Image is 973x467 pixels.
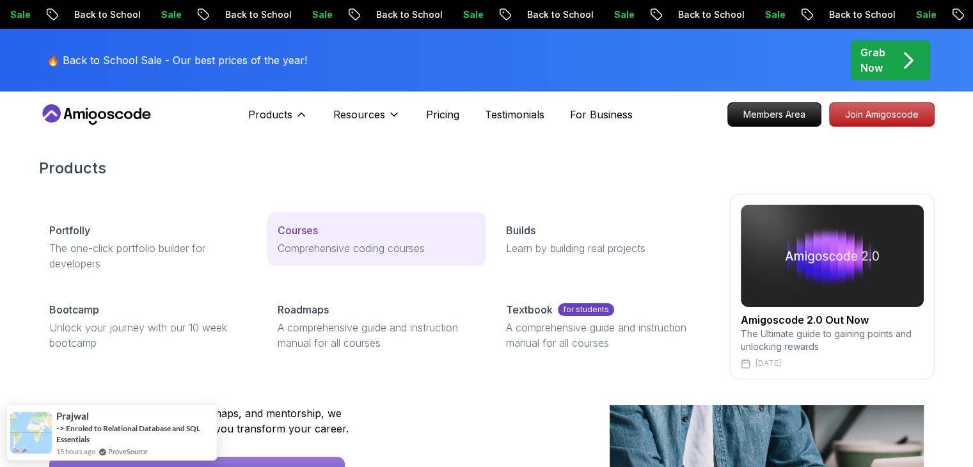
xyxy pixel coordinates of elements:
p: Sale [603,8,644,21]
a: Textbookfor studentsA comprehensive guide and instruction manual for all courses [496,292,714,361]
p: Builds [506,223,535,238]
p: Courses [278,223,318,238]
p: [DATE] [755,358,781,368]
a: CoursesComprehensive coding courses [267,212,486,266]
p: Back to School [365,8,452,21]
a: Members Area [727,102,821,127]
p: Learn by building real projects [506,241,704,256]
p: Textbook [506,302,553,317]
p: Sale [452,8,493,21]
p: Join Amigoscode [830,103,934,126]
p: Grab Now [860,45,885,75]
p: Back to School [214,8,301,21]
p: A comprehensive guide and instruction manual for all courses [506,320,704,351]
p: Back to School [667,8,754,21]
p: Roadmaps [278,302,329,317]
p: Sale [905,8,946,21]
span: Prajwal [56,411,89,422]
a: RoadmapsA comprehensive guide and instruction manual for all courses [267,292,486,361]
a: Testimonials [485,107,544,122]
p: Products [248,107,292,122]
p: Resources [333,107,385,122]
a: amigoscode 2.0Amigoscode 2.0 Out NowThe Ultimate guide to gaining points and unlocking rewards[DATE] [730,194,935,379]
p: Back to School [516,8,603,21]
a: BuildsLearn by building real projects [496,212,714,266]
p: The Ultimate guide to gaining points and unlocking rewards [741,328,924,353]
p: Bootcamp [49,302,99,317]
p: Comprehensive coding courses [278,241,475,256]
p: Back to School [818,8,905,21]
p: Unlock your journey with our 10 week bootcamp [49,320,247,351]
p: Sale [150,8,191,21]
p: 🔥 Back to School Sale - Our best prices of the year! [47,52,307,68]
a: ProveSource [108,446,148,457]
h2: Amigoscode 2.0 Out Now [741,312,924,328]
p: Members Area [728,103,821,126]
p: for students [558,303,614,316]
button: Products [248,107,308,132]
a: Pricing [426,107,459,122]
a: For Business [570,107,633,122]
a: Join Amigoscode [829,102,935,127]
p: Sale [754,8,795,21]
h2: Products [39,158,935,178]
a: Enroled to Relational Database and SQL Essentials [56,423,200,444]
p: A comprehensive guide and instruction manual for all courses [278,320,475,351]
a: PortfollyThe one-click portfolio builder for developers [39,212,257,281]
span: -> [56,423,65,433]
p: The one-click portfolio builder for developers [49,241,247,271]
img: amigoscode 2.0 [741,205,924,307]
a: BootcampUnlock your journey with our 10 week bootcamp [39,292,257,361]
p: Portfolly [49,223,90,238]
p: Back to School [63,8,150,21]
button: Resources [333,107,400,132]
img: provesource social proof notification image [10,412,52,454]
p: Sale [301,8,342,21]
span: 15 hours ago [56,446,95,457]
